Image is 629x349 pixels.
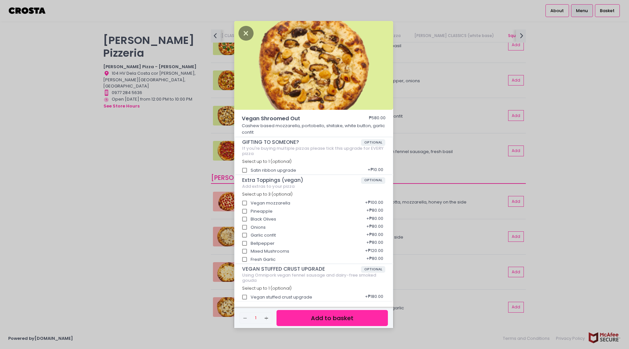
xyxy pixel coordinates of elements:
p: Cashew based mozzarella, portobello, shiitake, white button, garlic confit [242,123,386,135]
div: + ₱100.00 [363,197,385,209]
div: + ₱180.00 [363,291,385,303]
span: Extra Toppings (vegan) [242,177,361,183]
span: Select up to 3 (optional) [242,191,293,197]
span: Select up to 1 (optional) [242,285,292,291]
span: OPTIONAL [361,177,386,184]
div: Using Omnipork vegan fennel sausage and dairy-free smoked gouda [242,273,386,283]
div: Add extras to your pizza [242,184,386,189]
div: + ₱120.00 [363,245,385,258]
div: If you're buying multiple pizzas please tick this upgrade for EVERY pizza [242,146,386,156]
div: + ₱80.00 [364,253,385,266]
button: Add to basket [276,310,388,326]
button: Close [238,29,254,36]
span: VEGAN STUFFED CRUST UPGRADE [242,266,361,272]
div: + ₱80.00 [364,237,385,250]
span: Vegan Shroomed Out [242,115,350,123]
span: GIFTING TO SOMEONE? [242,139,361,145]
div: + ₱80.00 [364,213,385,225]
img: Vegan Shroomed Out [234,21,393,110]
div: + ₱80.00 [364,221,385,234]
div: + ₱80.00 [364,229,385,242]
span: Select up to 1 (optional) [242,159,292,164]
span: OPTIONAL [361,139,386,146]
div: + ₱80.00 [364,205,385,218]
span: OPTIONAL [361,266,386,273]
div: + ₱10.00 [365,164,385,177]
div: ₱580.00 [369,115,386,123]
